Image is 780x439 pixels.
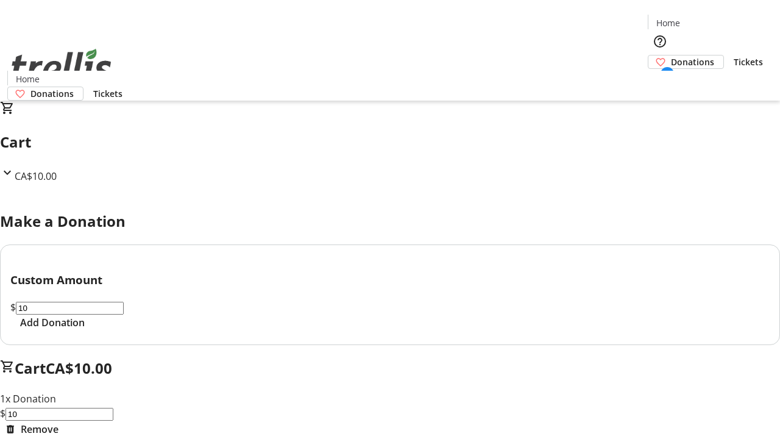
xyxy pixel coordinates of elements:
span: Tickets [93,87,122,100]
span: Remove [21,422,58,437]
a: Tickets [83,87,132,100]
span: Tickets [734,55,763,68]
input: Donation Amount [16,302,124,315]
span: CA$10.00 [46,358,112,378]
button: Add Donation [10,315,94,330]
img: Orient E2E Organization PFy9B383RV's Logo [7,35,116,96]
span: Donations [671,55,714,68]
a: Home [8,73,47,85]
a: Donations [7,87,83,101]
a: Donations [648,55,724,69]
button: Help [648,29,672,54]
input: Donation Amount [5,408,113,421]
span: Home [16,73,40,85]
button: Cart [648,69,672,93]
span: Donations [30,87,74,100]
span: CA$10.00 [15,170,57,183]
a: Home [648,16,687,29]
a: Tickets [724,55,773,68]
h3: Custom Amount [10,271,770,288]
span: $ [10,301,16,314]
span: Add Donation [20,315,85,330]
span: Home [656,16,680,29]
